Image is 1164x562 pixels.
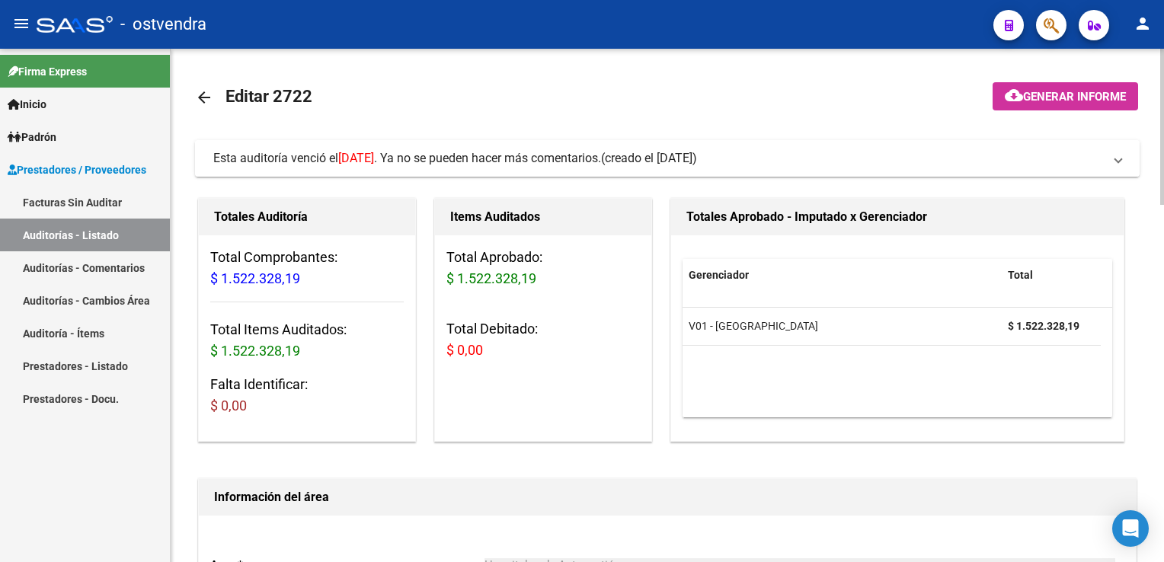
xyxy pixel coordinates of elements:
[8,96,46,113] span: Inicio
[210,270,300,286] span: $ 1.522.328,19
[1112,510,1149,547] div: Open Intercom Messenger
[1134,14,1152,33] mat-icon: person
[120,8,206,41] span: - ostvendra
[195,88,213,107] mat-icon: arrow_back
[689,269,749,281] span: Gerenciador
[993,82,1138,110] button: Generar informe
[214,205,400,229] h1: Totales Auditoría
[338,151,374,165] span: [DATE]
[210,343,300,359] span: $ 1.522.328,19
[8,161,146,178] span: Prestadores / Proveedores
[446,270,536,286] span: $ 1.522.328,19
[450,205,636,229] h1: Items Auditados
[8,63,87,80] span: Firma Express
[689,320,818,332] span: V01 - [GEOGRAPHIC_DATA]
[225,87,312,106] span: Editar 2722
[686,205,1108,229] h1: Totales Aprobado - Imputado x Gerenciador
[214,485,1121,509] h1: Información del área
[446,318,640,361] h3: Total Debitado:
[1002,259,1101,292] datatable-header-cell: Total
[683,259,1002,292] datatable-header-cell: Gerenciador
[195,140,1140,177] mat-expansion-panel-header: Esta auditoría venció el[DATE]. Ya no se pueden hacer más comentarios.(creado el [DATE])
[1008,320,1079,332] strong: $ 1.522.328,19
[1023,90,1126,104] span: Generar informe
[446,247,640,289] h3: Total Aprobado:
[446,342,483,358] span: $ 0,00
[12,14,30,33] mat-icon: menu
[210,319,404,362] h3: Total Items Auditados:
[210,398,247,414] span: $ 0,00
[1008,269,1033,281] span: Total
[8,129,56,145] span: Padrón
[601,150,697,167] span: (creado el [DATE])
[213,151,601,165] span: Esta auditoría venció el . Ya no se pueden hacer más comentarios.
[1005,86,1023,104] mat-icon: cloud_download
[210,374,404,417] h3: Falta Identificar:
[210,247,404,289] h3: Total Comprobantes:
